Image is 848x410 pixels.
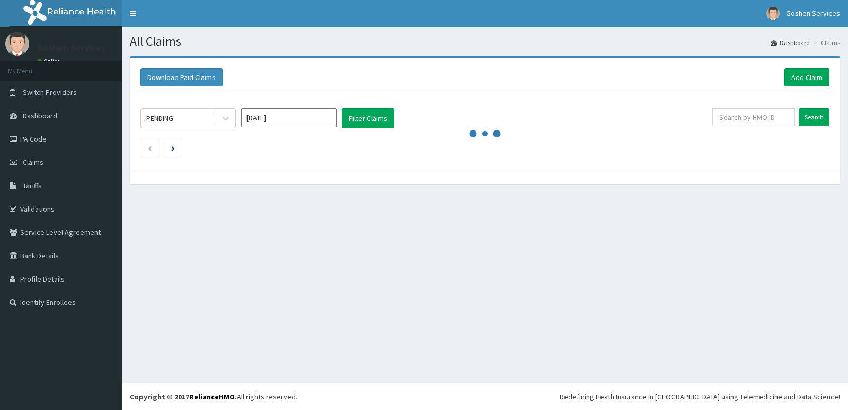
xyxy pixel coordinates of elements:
[5,32,29,56] img: User Image
[786,8,840,18] span: Goshen Services
[799,108,829,126] input: Search
[241,108,337,127] input: Select Month and Year
[771,38,810,47] a: Dashboard
[342,108,394,128] button: Filter Claims
[146,113,173,124] div: PENDING
[130,34,840,48] h1: All Claims
[469,118,501,150] svg: audio-loading
[171,143,175,153] a: Next page
[811,38,840,47] li: Claims
[23,88,77,97] span: Switch Providers
[147,143,152,153] a: Previous page
[130,392,237,402] strong: Copyright © 2017 .
[122,383,848,410] footer: All rights reserved.
[23,181,42,190] span: Tariffs
[23,158,43,167] span: Claims
[560,391,840,402] div: Redefining Heath Insurance in [GEOGRAPHIC_DATA] using Telemedicine and Data Science!
[784,68,829,86] a: Add Claim
[766,7,780,20] img: User Image
[712,108,796,126] input: Search by HMO ID
[140,68,223,86] button: Download Paid Claims
[23,111,57,120] span: Dashboard
[37,43,105,53] p: Goshen Services
[189,392,235,402] a: RelianceHMO
[37,58,63,65] a: Online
